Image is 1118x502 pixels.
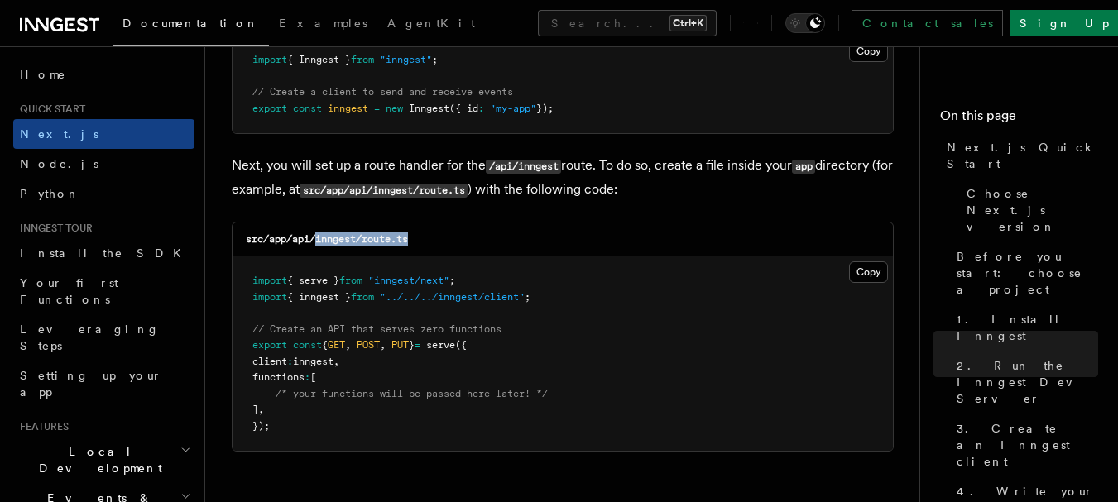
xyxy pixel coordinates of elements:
span: ; [432,54,438,65]
span: Before you start: choose a project [957,248,1098,298]
span: , [333,356,339,367]
button: Search...Ctrl+K [538,10,717,36]
span: from [351,291,374,303]
span: Home [20,66,66,83]
span: // Create an API that serves zero functions [252,323,501,335]
span: 3. Create an Inngest client [957,420,1098,470]
span: 2. Run the Inngest Dev Server [957,357,1098,407]
span: { Inngest } [287,54,351,65]
a: Home [13,60,194,89]
span: , [380,339,386,351]
code: /api/inngest [486,160,561,174]
span: POST [357,339,380,351]
span: Setting up your app [20,369,162,399]
span: 1. Install Inngest [957,311,1098,344]
button: Copy [849,41,888,62]
a: Choose Next.js version [960,179,1098,241]
span: export [252,339,287,351]
kbd: Ctrl+K [669,15,707,31]
span: import [252,291,287,303]
span: Next.js [20,127,98,141]
span: Local Development [13,443,180,476]
span: Choose Next.js version [967,185,1098,235]
a: Before you start: choose a project [950,241,1098,304]
span: "../../../inngest/client" [380,291,525,303]
span: } [409,339,415,351]
a: AgentKit [377,5,485,45]
a: Your first Functions [13,268,194,314]
span: ] [252,404,258,415]
code: app [792,160,815,174]
span: Examples [279,17,367,30]
span: "inngest" [380,54,432,65]
span: Features [13,420,69,433]
span: Install the SDK [20,246,191,260]
span: functions [252,371,305,383]
span: export [252,103,287,114]
span: import [252,275,287,286]
span: , [258,404,264,415]
span: Documentation [122,17,259,30]
code: src/app/api/inngest/route.ts [300,184,468,198]
span: : [478,103,484,114]
a: Node.js [13,149,194,179]
span: inngest [328,103,368,114]
a: 1. Install Inngest [950,304,1098,351]
span: GET [328,339,345,351]
a: Leveraging Steps [13,314,194,361]
h4: On this page [940,106,1098,132]
a: Install the SDK [13,238,194,268]
span: { serve } [287,275,339,286]
span: const [293,103,322,114]
a: Python [13,179,194,208]
span: { [322,339,328,351]
button: Local Development [13,437,194,483]
span: ; [525,291,530,303]
a: Next.js Quick Start [940,132,1098,179]
span: "inngest/next" [368,275,449,286]
span: Your first Functions [20,276,118,306]
span: Inngest tour [13,222,93,235]
span: [ [310,371,316,383]
span: from [339,275,362,286]
span: }); [252,420,270,432]
span: ({ [455,339,467,351]
a: 2. Run the Inngest Dev Server [950,351,1098,414]
span: // Create a client to send and receive events [252,86,513,98]
span: ; [449,275,455,286]
a: Next.js [13,119,194,149]
a: Documentation [113,5,269,46]
span: import [252,54,287,65]
span: Leveraging Steps [20,323,160,352]
span: : [305,371,310,383]
span: : [287,356,293,367]
span: = [374,103,380,114]
a: 3. Create an Inngest client [950,414,1098,476]
span: Quick start [13,103,85,116]
a: Contact sales [852,10,1003,36]
span: Inngest [409,103,449,114]
span: Next.js Quick Start [947,139,1098,172]
span: "my-app" [490,103,536,114]
code: src/app/api/inngest/route.ts [246,233,408,245]
span: Node.js [20,157,98,170]
span: , [345,339,351,351]
span: serve [426,339,455,351]
span: AgentKit [387,17,475,30]
button: Copy [849,261,888,283]
span: /* your functions will be passed here later! */ [276,388,548,399]
button: Toggle dark mode [785,13,825,33]
span: PUT [391,339,409,351]
span: from [351,54,374,65]
p: Next, you will set up a route handler for the route. To do so, create a file inside your director... [232,154,894,202]
a: Setting up your app [13,361,194,407]
span: = [415,339,420,351]
span: }); [536,103,554,114]
span: inngest [293,356,333,367]
span: const [293,339,322,351]
span: new [386,103,403,114]
a: Examples [269,5,377,45]
span: Python [20,187,80,200]
span: client [252,356,287,367]
span: { inngest } [287,291,351,303]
